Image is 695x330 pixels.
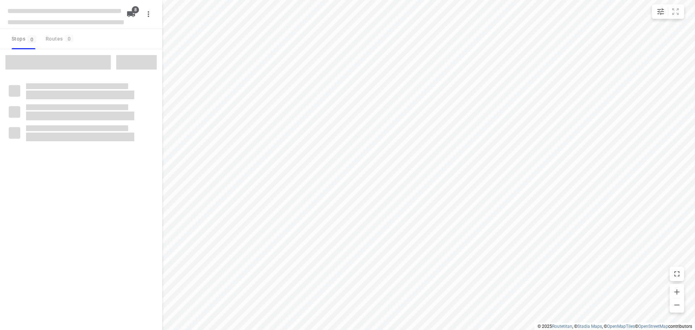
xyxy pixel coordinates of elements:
[638,324,668,329] a: OpenStreetMap
[552,324,572,329] a: Routetitan
[607,324,635,329] a: OpenMapTiles
[653,4,668,19] button: Map settings
[538,324,692,329] li: © 2025 , © , © © contributors
[577,324,602,329] a: Stadia Maps
[652,4,684,19] div: small contained button group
